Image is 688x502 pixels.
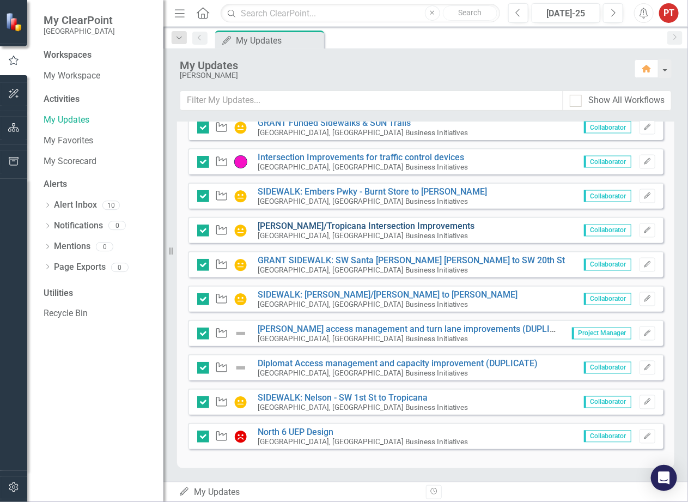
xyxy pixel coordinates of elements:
[180,71,624,80] div: [PERSON_NAME]
[44,307,153,320] a: Recycle Bin
[180,59,624,71] div: My Updates
[96,242,113,251] div: 0
[234,396,247,409] img: In Progress
[44,155,153,168] a: My Scorecard
[44,27,115,35] small: [GEOGRAPHIC_DATA]
[584,362,631,374] span: Collaborator
[258,118,411,128] a: GRANT Funded Sidewalks & SUN Trails
[54,261,106,274] a: Page Exports
[258,392,428,403] a: SIDEWALK: Nelson - SW 1st St to Tropicana
[258,186,488,197] a: SIDEWALK: Embers Pwky - Burnt Store to [PERSON_NAME]
[258,221,475,231] a: [PERSON_NAME]/Tropicana Intersection Improvements
[258,324,575,334] a: [PERSON_NAME] access management and turn lane improvements (DUPLICATE)
[44,93,153,106] div: Activities
[44,178,153,191] div: Alerts
[54,199,97,211] a: Alert Inbox
[234,327,247,340] img: Not Defined
[584,190,631,202] span: Collaborator
[54,220,103,232] a: Notifications
[258,403,468,412] small: [GEOGRAPHIC_DATA], [GEOGRAPHIC_DATA] Business Initiatives
[258,437,468,446] small: [GEOGRAPHIC_DATA], [GEOGRAPHIC_DATA] Business Initiatives
[234,121,247,134] img: In Progress
[651,465,677,491] div: Open Intercom Messenger
[258,289,518,300] a: SIDEWALK: [PERSON_NAME]/[PERSON_NAME] to [PERSON_NAME]
[258,265,468,274] small: [GEOGRAPHIC_DATA], [GEOGRAPHIC_DATA] Business Initiatives
[44,135,153,147] a: My Favorites
[44,49,92,62] div: Workspaces
[258,152,465,162] a: Intersection Improvements for traffic control devices
[179,486,418,499] div: My Updates
[111,263,129,272] div: 0
[44,114,153,126] a: My Updates
[54,240,90,253] a: Mentions
[234,430,247,443] img: Not Started
[584,259,631,271] span: Collaborator
[258,368,468,377] small: [GEOGRAPHIC_DATA], [GEOGRAPHIC_DATA] Business Initiatives
[44,14,115,27] span: My ClearPoint
[584,431,631,443] span: Collaborator
[584,122,631,134] span: Collaborator
[584,293,631,305] span: Collaborator
[258,358,538,368] a: Diplomat Access management and capacity improvement (DUPLICATE)
[443,5,497,21] button: Search
[44,70,153,82] a: My Workspace
[258,255,565,265] a: GRANT SIDEWALK: SW Santa [PERSON_NAME] [PERSON_NAME] to SW 20th St
[588,94,665,107] div: Show All Workflows
[234,293,247,306] img: In Progress
[180,90,563,111] input: Filter My Updates...
[234,361,247,374] img: Not Defined
[458,8,482,17] span: Search
[234,190,247,203] img: In Progress
[258,231,468,240] small: [GEOGRAPHIC_DATA], [GEOGRAPHIC_DATA] Business Initiatives
[258,427,334,437] a: North 6 UEP Design
[102,201,120,210] div: 10
[532,3,600,23] button: [DATE]-25
[584,225,631,237] span: Collaborator
[234,258,247,271] img: In Progress
[221,4,500,23] input: Search ClearPoint...
[5,13,25,32] img: ClearPoint Strategy
[258,197,468,205] small: [GEOGRAPHIC_DATA], [GEOGRAPHIC_DATA] Business Initiatives
[108,221,126,231] div: 0
[584,396,631,408] span: Collaborator
[234,224,247,237] img: In Progress
[234,155,247,168] img: Cancelled
[236,34,321,47] div: My Updates
[258,128,468,137] small: [GEOGRAPHIC_DATA], [GEOGRAPHIC_DATA] Business Initiatives
[659,3,679,23] button: PT
[44,287,153,300] div: Utilities
[584,156,631,168] span: Collaborator
[535,7,596,20] div: [DATE]-25
[258,334,468,343] small: [GEOGRAPHIC_DATA], [GEOGRAPHIC_DATA] Business Initiatives
[258,162,468,171] small: [GEOGRAPHIC_DATA], [GEOGRAPHIC_DATA] Business Initiatives
[572,328,631,340] span: Project Manager
[258,300,468,309] small: [GEOGRAPHIC_DATA], [GEOGRAPHIC_DATA] Business Initiatives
